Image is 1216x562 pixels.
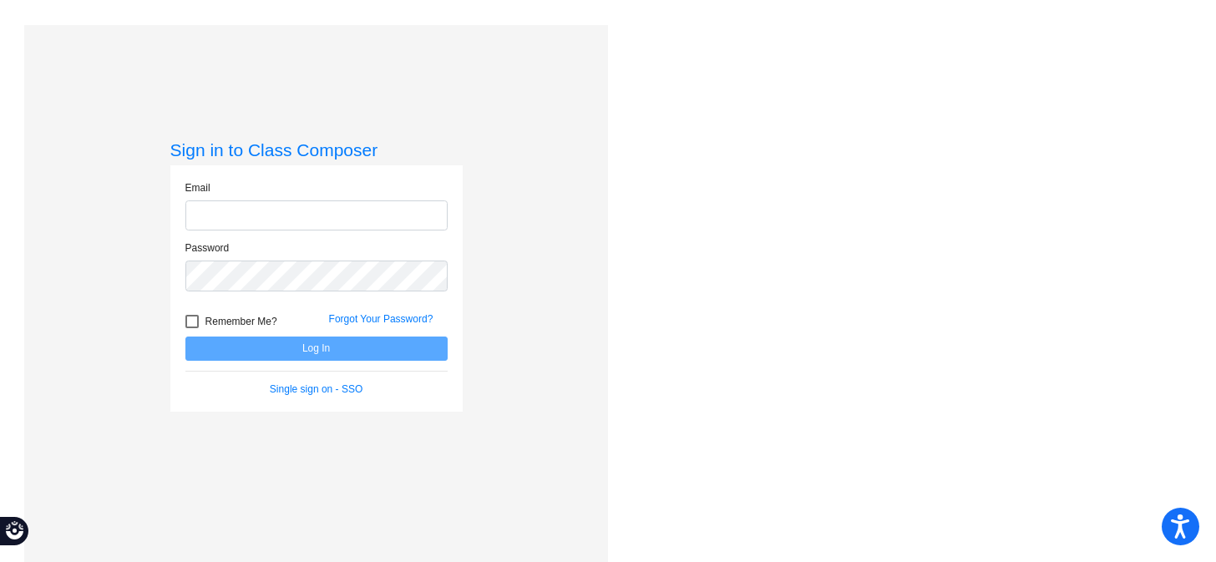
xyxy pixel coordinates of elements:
[329,313,433,325] a: Forgot Your Password?
[185,180,210,195] label: Email
[185,337,448,361] button: Log In
[205,311,277,332] span: Remember Me?
[185,240,230,256] label: Password
[270,383,362,395] a: Single sign on - SSO
[170,139,463,160] h3: Sign in to Class Composer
